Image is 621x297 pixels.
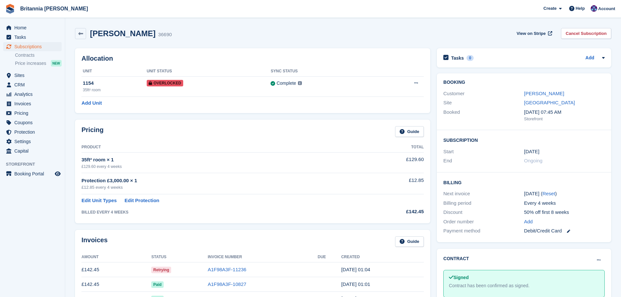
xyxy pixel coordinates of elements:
div: Every 4 weeks [524,200,605,207]
div: Start [443,148,524,156]
h2: Tasks [451,55,464,61]
a: menu [3,109,62,118]
div: End [443,157,524,165]
a: Guide [395,126,424,137]
a: menu [3,146,62,156]
th: Total [361,142,424,153]
th: Created [341,252,424,262]
a: Contracts [15,52,62,58]
span: CRM [14,80,53,89]
span: Storefront [6,161,65,168]
th: Due [318,252,341,262]
a: menu [3,137,62,146]
span: Price increases [15,60,46,67]
a: menu [3,23,62,32]
span: Booking Portal [14,169,53,178]
span: View on Stripe [517,30,546,37]
a: menu [3,99,62,108]
th: Amount [81,252,151,262]
h2: Pricing [81,126,104,137]
div: 36690 [158,31,172,38]
td: £129.60 [361,152,424,173]
span: Help [576,5,585,12]
td: £142.45 [81,262,151,277]
a: menu [3,127,62,137]
a: [GEOGRAPHIC_DATA] [524,100,575,105]
a: Cancel Subscription [561,28,611,39]
div: 0 [466,55,474,61]
h2: Invoices [81,236,108,247]
span: Sites [14,71,53,80]
a: View on Stripe [514,28,554,39]
div: 50% off first 8 weeks [524,209,605,216]
a: Guide [395,236,424,247]
th: Status [151,252,208,262]
span: Home [14,23,53,32]
span: Retrying [151,267,171,273]
a: Add [524,218,533,226]
a: Add [585,54,594,62]
div: Protection £3,000.00 × 1 [81,177,361,185]
div: Payment method [443,227,524,235]
a: Edit Protection [125,197,159,204]
span: Coupons [14,118,53,127]
span: Tasks [14,33,53,42]
div: £142.45 [361,208,424,215]
td: £12.85 [361,173,424,194]
div: Booked [443,109,524,122]
span: Analytics [14,90,53,99]
div: BILLED EVERY 4 WEEKS [81,209,361,215]
div: Signed [449,274,599,281]
time: 2025-08-15 00:04:26 UTC [341,267,370,272]
th: Sync Status [271,66,377,77]
span: Invoices [14,99,53,108]
div: Debit/Credit Card [524,227,605,235]
a: menu [3,118,62,127]
a: A1F98A3F-11236 [208,267,246,272]
div: Storefront [524,116,605,122]
span: Account [598,6,615,12]
div: Order number [443,218,524,226]
a: Add Unit [81,99,102,107]
h2: Contract [443,255,469,262]
div: NEW [51,60,62,67]
a: [PERSON_NAME] [524,91,564,96]
div: £129.60 every 4 weeks [81,164,361,170]
img: Becca Clark [591,5,597,12]
span: Pricing [14,109,53,118]
span: Create [543,5,556,12]
th: Unit [81,66,147,77]
div: [DATE] ( ) [524,190,605,198]
td: £142.45 [81,277,151,292]
a: Edit Unit Types [81,197,117,204]
span: Ongoing [524,158,543,163]
h2: Billing [443,179,605,186]
div: 35ft² room × 1 [81,156,361,164]
h2: Booking [443,80,605,85]
a: Price increases NEW [15,60,62,67]
div: Next invoice [443,190,524,198]
div: Billing period [443,200,524,207]
span: Settings [14,137,53,146]
div: Site [443,99,524,107]
span: Subscriptions [14,42,53,51]
h2: Subscription [443,137,605,143]
div: 1154 [83,80,147,87]
span: Protection [14,127,53,137]
span: Overlocked [147,80,183,86]
img: stora-icon-8386f47178a22dfd0bd8f6a31ec36ba5ce8667c1dd55bd0f319d3a0aa187defe.svg [5,4,15,14]
h2: Allocation [81,55,424,62]
th: Unit Status [147,66,271,77]
a: Britannia [PERSON_NAME] [18,3,91,14]
img: icon-info-grey-7440780725fd019a000dd9b08b2336e03edf1995a4989e88bcd33f0948082b44.svg [298,81,302,85]
span: Paid [151,281,163,288]
span: Capital [14,146,53,156]
a: menu [3,80,62,89]
a: Reset [542,191,555,196]
time: 2025-07-18 00:01:12 UTC [341,281,370,287]
th: Invoice Number [208,252,318,262]
a: menu [3,169,62,178]
div: £12.85 every 4 weeks [81,184,361,191]
time: 2024-03-29 00:00:00 UTC [524,148,540,156]
div: Customer [443,90,524,97]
